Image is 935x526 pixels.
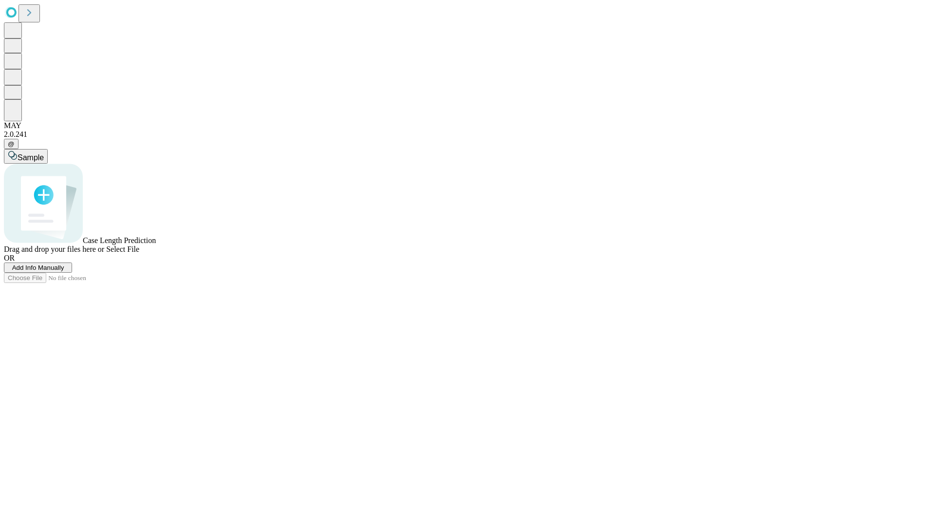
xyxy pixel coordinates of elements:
span: OR [4,254,15,262]
span: Case Length Prediction [83,236,156,244]
button: Add Info Manually [4,263,72,273]
span: @ [8,140,15,148]
button: Sample [4,149,48,164]
span: Add Info Manually [12,264,64,271]
button: @ [4,139,19,149]
div: MAY [4,121,931,130]
span: Sample [18,153,44,162]
span: Drag and drop your files here or [4,245,104,253]
div: 2.0.241 [4,130,931,139]
span: Select File [106,245,139,253]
